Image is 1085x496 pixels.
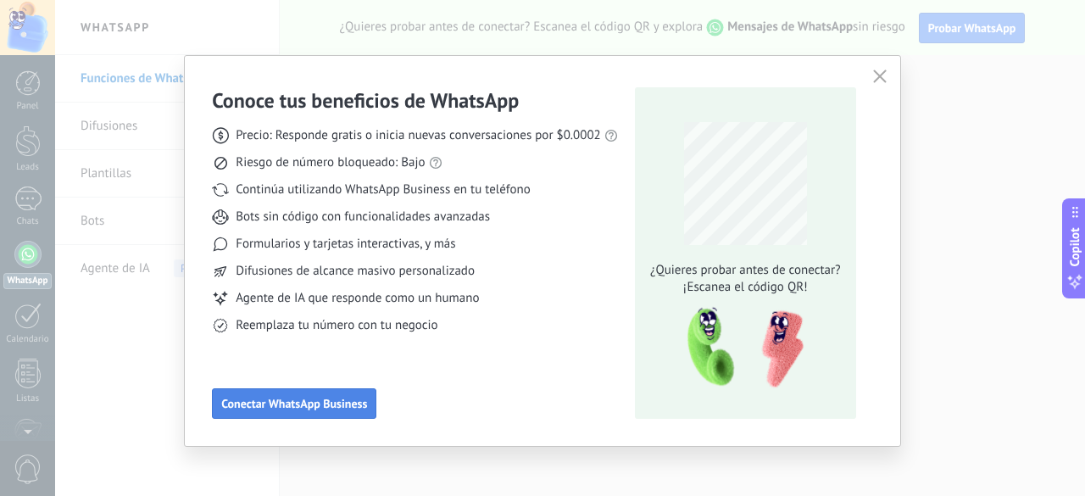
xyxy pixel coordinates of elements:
span: Bots sin código con funcionalidades avanzadas [236,209,490,226]
img: qr-pic-1x.png [673,303,807,393]
span: Conectar WhatsApp Business [221,398,367,410]
span: Riesgo de número bloqueado: Bajo [236,154,425,171]
span: ¡Escanea el código QR! [645,279,845,296]
span: Reemplaza tu número con tu negocio [236,317,437,334]
span: Continúa utilizando WhatsApp Business en tu teléfono [236,181,530,198]
span: ¿Quieres probar antes de conectar? [645,262,845,279]
h3: Conoce tus beneficios de WhatsApp [212,87,519,114]
span: Copilot [1066,227,1083,266]
span: Agente de IA que responde como un humano [236,290,479,307]
button: Conectar WhatsApp Business [212,388,376,419]
span: Precio: Responde gratis o inicia nuevas conversaciones por $0.0002 [236,127,601,144]
span: Formularios y tarjetas interactivas, y más [236,236,455,253]
span: Difusiones de alcance masivo personalizado [236,263,475,280]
